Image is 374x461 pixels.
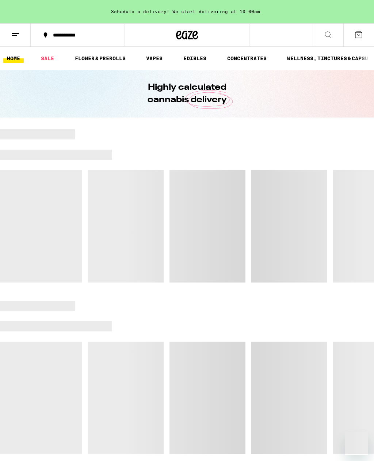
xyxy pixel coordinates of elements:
[37,54,58,63] a: SALE
[71,54,129,63] a: FLOWER & PREROLLS
[3,54,24,63] a: HOME
[224,54,270,63] a: CONCENTRATES
[180,54,210,63] a: EDIBLES
[345,432,368,455] iframe: Button to launch messaging window
[142,54,166,63] a: VAPES
[127,81,247,106] h1: Highly calculated cannabis delivery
